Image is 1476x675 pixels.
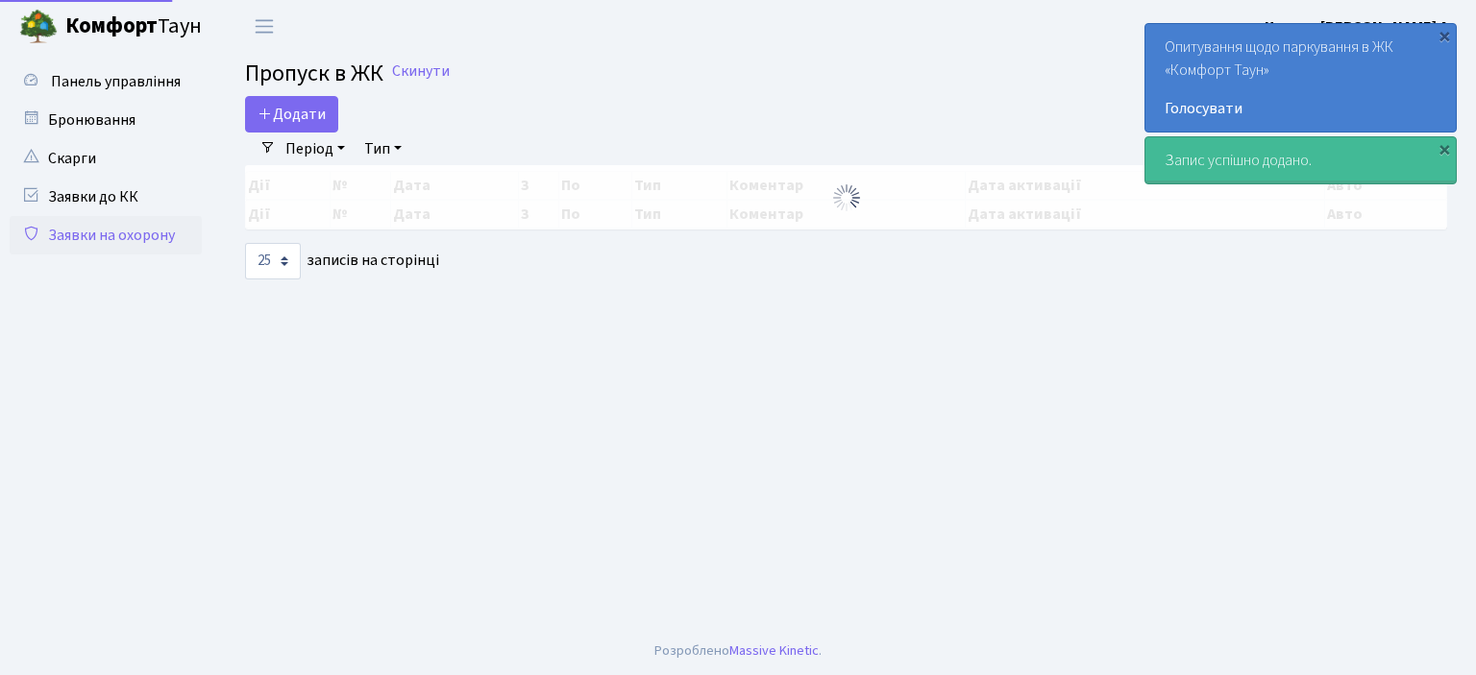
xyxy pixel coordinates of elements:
[392,62,450,81] a: Скинути
[10,216,202,254] a: Заявки на охорону
[10,62,202,101] a: Панель управління
[1435,139,1454,158] div: ×
[245,57,383,90] span: Пропуск в ЖК
[10,101,202,139] a: Бронювання
[1435,26,1454,45] div: ×
[1145,137,1456,183] div: Запис успішно додано.
[654,640,822,662] div: Розроблено .
[65,11,158,41] b: Комфорт
[240,11,288,42] button: Переключити навігацію
[1145,24,1456,132] div: Опитування щодо паркування в ЖК «Комфорт Таун»
[245,96,338,133] a: Додати
[729,640,819,661] a: Massive Kinetic
[65,11,202,43] span: Таун
[10,139,202,178] a: Скарги
[51,71,181,92] span: Панель управління
[357,133,409,165] a: Тип
[10,178,202,216] a: Заявки до КК
[1265,16,1453,37] b: Цитрус [PERSON_NAME] А.
[19,8,58,46] img: logo.png
[245,243,439,279] label: записів на сторінці
[278,133,353,165] a: Період
[258,104,326,125] span: Додати
[1165,97,1437,120] a: Голосувати
[1265,15,1453,38] a: Цитрус [PERSON_NAME] А.
[245,243,301,279] select: записів на сторінці
[831,182,862,213] img: Обробка...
